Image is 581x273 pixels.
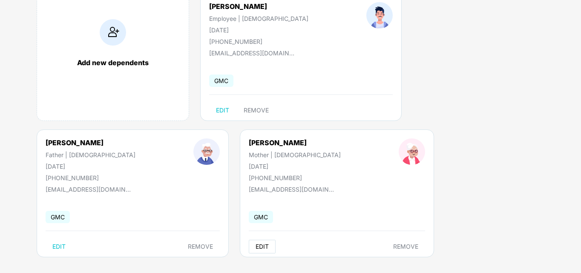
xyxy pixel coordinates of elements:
img: profileImage [193,138,220,165]
span: GMC [249,211,273,223]
div: [DATE] [46,163,135,170]
span: REMOVE [393,243,418,250]
div: [EMAIL_ADDRESS][DOMAIN_NAME] [249,186,334,193]
button: REMOVE [237,103,276,117]
span: GMC [46,211,70,223]
div: [PHONE_NUMBER] [249,174,341,181]
span: EDIT [256,243,269,250]
div: Add new dependents [46,58,180,67]
span: REMOVE [244,107,269,114]
div: [DATE] [209,26,308,34]
div: Mother | [DEMOGRAPHIC_DATA] [249,151,341,158]
div: [PHONE_NUMBER] [46,174,135,181]
div: Employee | [DEMOGRAPHIC_DATA] [209,15,308,22]
span: REMOVE [188,243,213,250]
div: [DATE] [249,163,341,170]
div: Father | [DEMOGRAPHIC_DATA] [46,151,135,158]
span: GMC [209,75,233,87]
button: EDIT [209,103,236,117]
span: EDIT [52,243,66,250]
img: profileImage [399,138,425,165]
div: [PERSON_NAME] [209,2,308,11]
button: REMOVE [181,240,220,253]
span: EDIT [216,107,229,114]
div: [EMAIL_ADDRESS][DOMAIN_NAME] [209,49,294,57]
div: [PHONE_NUMBER] [209,38,308,45]
img: addIcon [100,19,126,46]
button: REMOVE [386,240,425,253]
div: [PERSON_NAME] [249,138,341,147]
div: [PERSON_NAME] [46,138,135,147]
button: EDIT [46,240,72,253]
img: profileImage [366,2,393,29]
div: [EMAIL_ADDRESS][DOMAIN_NAME] [46,186,131,193]
button: EDIT [249,240,276,253]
